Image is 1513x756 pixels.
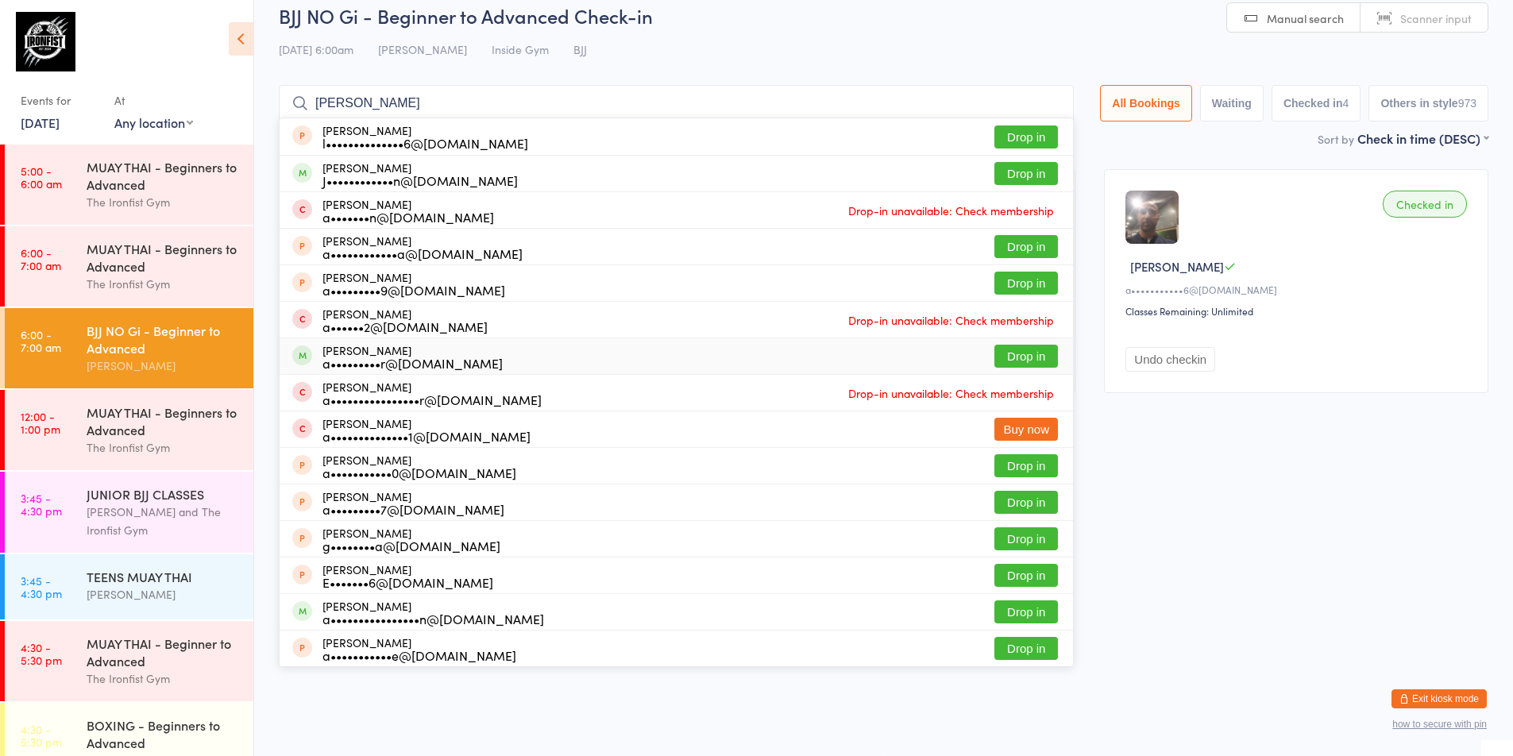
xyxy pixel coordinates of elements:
time: 3:45 - 4:30 pm [21,574,62,600]
div: MUAY THAI - Beginner to Advanced [87,634,240,669]
span: BJJ [573,41,587,57]
div: JUNIOR BJJ CLASSES [87,485,240,503]
div: [PERSON_NAME] [322,344,503,369]
button: Drop in [994,637,1058,660]
div: [PERSON_NAME] [322,124,528,149]
a: 6:00 -7:00 amMUAY THAI - Beginners to AdvancedThe Ironfist Gym [5,226,253,307]
div: BJJ NO Gi - Beginner to Advanced [87,322,240,357]
button: Drop in [994,564,1058,587]
time: 4:30 - 5:30 pm [21,723,62,748]
div: a••••••••••••••••n@[DOMAIN_NAME] [322,612,544,625]
span: [PERSON_NAME] [378,41,467,57]
span: Manual search [1267,10,1344,26]
span: Inside Gym [492,41,549,57]
button: Drop in [994,345,1058,368]
time: 5:00 - 6:00 am [21,164,62,190]
button: Others in style973 [1368,85,1488,121]
button: Drop in [994,527,1058,550]
button: Drop in [994,162,1058,185]
div: a••••••••••••a@[DOMAIN_NAME] [322,247,523,260]
div: a•••••••••9@[DOMAIN_NAME] [322,283,505,296]
div: a••••••2@[DOMAIN_NAME] [322,320,488,333]
div: a•••••••••••0@[DOMAIN_NAME] [322,466,516,479]
div: a••••••••••••••••r@[DOMAIN_NAME] [322,393,542,406]
div: BOXING - Beginners to Advanced [87,716,240,751]
div: a•••••••n@[DOMAIN_NAME] [322,210,494,223]
div: The Ironfist Gym [87,438,240,457]
div: Any location [114,114,193,131]
a: 3:45 -4:30 pmJUNIOR BJJ CLASSES[PERSON_NAME] and The Ironfist Gym [5,472,253,553]
div: Check in time (DESC) [1357,129,1488,147]
div: [PERSON_NAME] and The Ironfist Gym [87,503,240,539]
div: MUAY THAI - Beginners to Advanced [87,158,240,193]
button: Buy now [994,418,1058,441]
div: E•••••••6@[DOMAIN_NAME] [322,576,493,588]
span: [DATE] 6:00am [279,41,353,57]
div: Checked in [1383,191,1467,218]
div: [PERSON_NAME] [322,271,505,296]
button: Drop in [994,491,1058,514]
button: Checked in4 [1272,85,1361,121]
button: Undo checkin [1125,347,1215,372]
div: a•••••••••r@[DOMAIN_NAME] [322,357,503,369]
div: At [114,87,193,114]
time: 6:00 - 7:00 am [21,246,61,272]
span: Drop-in unavailable: Check membership [844,381,1058,405]
div: TEENS MUAY THAI [87,568,240,585]
div: [PERSON_NAME] [322,307,488,333]
div: The Ironfist Gym [87,193,240,211]
div: [PERSON_NAME] [322,198,494,223]
a: 12:00 -1:00 pmMUAY THAI - Beginners to AdvancedThe Ironfist Gym [5,390,253,470]
div: [PERSON_NAME] [322,526,500,552]
button: Exit kiosk mode [1391,689,1487,708]
button: Drop in [994,454,1058,477]
div: Events for [21,87,98,114]
span: Scanner input [1400,10,1472,26]
a: 6:00 -7:00 amBJJ NO Gi - Beginner to Advanced[PERSON_NAME] [5,308,253,388]
span: Drop-in unavailable: Check membership [844,308,1058,332]
span: [PERSON_NAME] [1130,258,1224,275]
div: [PERSON_NAME] [87,585,240,604]
div: 973 [1458,97,1476,110]
time: 4:30 - 5:30 pm [21,641,62,666]
div: a••••••••••••••1@[DOMAIN_NAME] [322,430,531,442]
time: 12:00 - 1:00 pm [21,410,60,435]
div: a•••••••••••e@[DOMAIN_NAME] [322,649,516,661]
div: a•••••••••••6@[DOMAIN_NAME] [1125,283,1472,296]
button: All Bookings [1100,85,1192,121]
div: MUAY THAI - Beginners to Advanced [87,240,240,275]
a: 3:45 -4:30 pmTEENS MUAY THAI[PERSON_NAME] [5,554,253,619]
div: [PERSON_NAME] [322,380,542,406]
button: how to secure with pin [1392,719,1487,730]
img: The Ironfist Gym [16,12,75,71]
button: Drop in [994,125,1058,148]
time: 3:45 - 4:30 pm [21,492,62,517]
div: g••••••••a@[DOMAIN_NAME] [322,539,500,552]
a: [DATE] [21,114,60,131]
div: [PERSON_NAME] [322,453,516,479]
a: 5:00 -6:00 amMUAY THAI - Beginners to AdvancedThe Ironfist Gym [5,145,253,225]
div: J••••••••••••n@[DOMAIN_NAME] [322,174,518,187]
div: 4 [1343,97,1349,110]
div: [PERSON_NAME] [322,234,523,260]
div: l••••••••••••••6@[DOMAIN_NAME] [322,137,528,149]
button: Drop in [994,235,1058,258]
button: Waiting [1200,85,1264,121]
h2: BJJ NO Gi - Beginner to Advanced Check-in [279,2,1488,29]
input: Search [279,85,1074,121]
div: [PERSON_NAME] [322,636,516,661]
div: The Ironfist Gym [87,669,240,688]
img: image1694424119.png [1125,191,1179,244]
div: [PERSON_NAME] [322,563,493,588]
div: a•••••••••7@[DOMAIN_NAME] [322,503,504,515]
div: [PERSON_NAME] [322,417,531,442]
time: 6:00 - 7:00 am [21,328,61,353]
label: Sort by [1318,131,1354,147]
div: MUAY THAI - Beginners to Advanced [87,403,240,438]
div: [PERSON_NAME] [87,357,240,375]
div: Classes Remaining: Unlimited [1125,304,1472,318]
button: Drop in [994,272,1058,295]
div: [PERSON_NAME] [322,490,504,515]
div: [PERSON_NAME] [322,600,544,625]
span: Drop-in unavailable: Check membership [844,199,1058,222]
